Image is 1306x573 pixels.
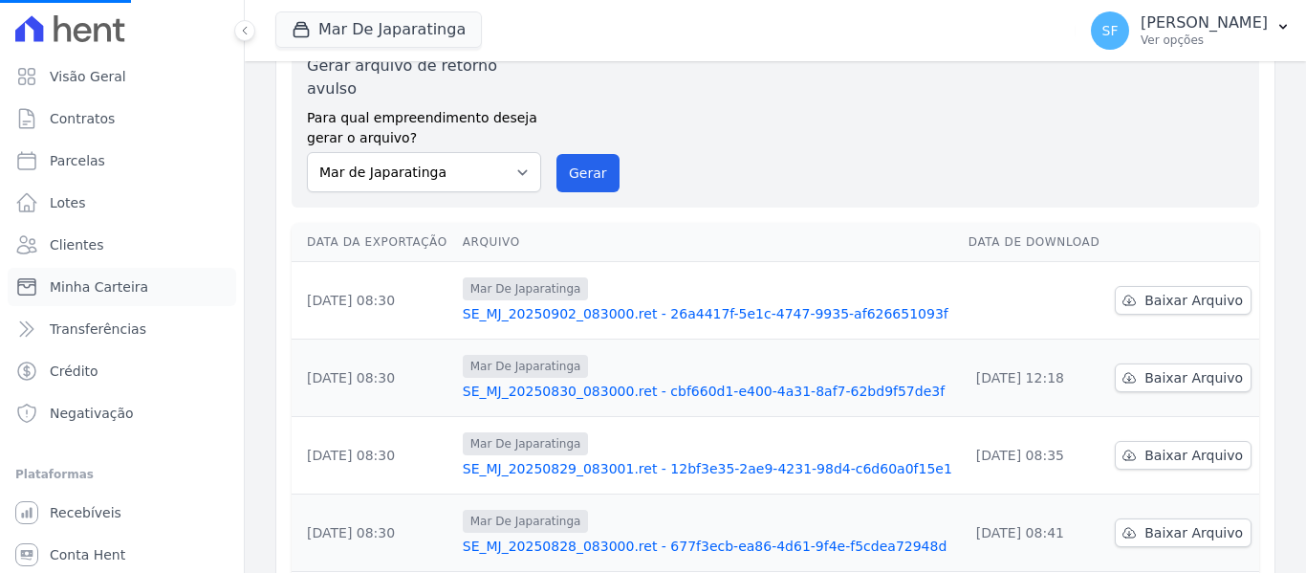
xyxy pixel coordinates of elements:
span: SF [1102,24,1119,37]
span: Conta Hent [50,545,125,564]
a: Contratos [8,99,236,138]
span: Baixar Arquivo [1144,523,1243,542]
td: [DATE] 08:30 [292,340,455,417]
span: Visão Geral [50,67,126,86]
th: Data da Exportação [292,223,455,262]
button: Mar De Japaratinga [275,11,482,48]
a: SE_MJ_20250829_083001.ret - 12bf3e35-2ae9-4231-98d4-c6d60a0f15e1 [463,459,953,478]
span: Minha Carteira [50,277,148,297]
span: Lotes [50,193,86,212]
a: Baixar Arquivo [1115,518,1252,547]
a: Negativação [8,394,236,432]
a: Baixar Arquivo [1115,286,1252,315]
span: Baixar Arquivo [1144,446,1243,465]
td: [DATE] 08:30 [292,262,455,340]
span: Clientes [50,235,103,254]
td: [DATE] 12:18 [961,340,1107,417]
div: Plataformas [15,463,229,486]
a: SE_MJ_20250902_083000.ret - 26a4417f-5e1c-4747-9935-af626651093f [463,304,953,323]
td: [DATE] 08:30 [292,495,455,572]
button: SF [PERSON_NAME] Ver opções [1076,4,1306,57]
span: Mar De Japaratinga [463,510,589,533]
a: SE_MJ_20250828_083000.ret - 677f3ecb-ea86-4d61-9f4e-f5cdea72948d [463,537,953,556]
a: SE_MJ_20250830_083000.ret - cbf660d1-e400-4a31-8af7-62bd9f57de3f [463,382,953,401]
a: Recebíveis [8,494,236,532]
span: Baixar Arquivo [1144,368,1243,387]
td: [DATE] 08:41 [961,495,1107,572]
a: Clientes [8,226,236,264]
button: Gerar [556,154,620,192]
span: Mar De Japaratinga [463,277,589,300]
td: [DATE] 08:30 [292,417,455,495]
label: Para qual empreendimento deseja gerar o arquivo? [307,100,541,148]
span: Crédito [50,362,98,381]
th: Arquivo [455,223,961,262]
a: Lotes [8,184,236,222]
span: Mar De Japaratinga [463,355,589,378]
a: Minha Carteira [8,268,236,306]
span: Contratos [50,109,115,128]
span: Transferências [50,320,146,339]
p: [PERSON_NAME] [1141,13,1268,33]
td: [DATE] 08:35 [961,417,1107,495]
a: Baixar Arquivo [1115,364,1252,392]
a: Crédito [8,352,236,390]
span: Negativação [50,404,134,423]
label: Gerar arquivo de retorno avulso [307,55,541,100]
span: Baixar Arquivo [1144,291,1243,310]
a: Transferências [8,310,236,348]
a: Baixar Arquivo [1115,441,1252,470]
a: Parcelas [8,142,236,180]
span: Parcelas [50,151,105,170]
p: Ver opções [1141,33,1268,48]
th: Data de Download [961,223,1107,262]
a: Visão Geral [8,57,236,96]
span: Mar De Japaratinga [463,432,589,455]
span: Recebíveis [50,503,121,522]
